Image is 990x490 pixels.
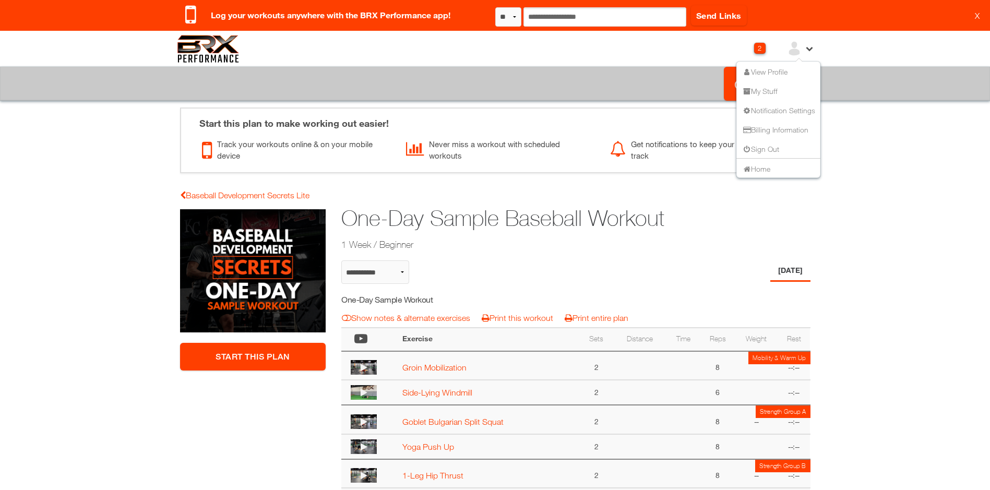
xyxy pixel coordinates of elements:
[755,460,810,472] td: Strength Group B
[580,405,613,434] td: 2
[667,328,700,351] th: Time
[189,109,802,130] div: Start this plan to make working out easier!
[351,360,377,375] img: thumbnail.png
[756,405,810,418] td: Strength Group A
[202,136,390,162] div: Track your workouts online & on your mobile device
[406,136,594,162] div: Never miss a workout with scheduled workouts
[742,86,778,95] a: My Stuff
[580,459,613,488] td: 2
[482,313,553,322] a: Print this workout
[351,414,377,429] img: thumbnail.png
[700,459,735,488] td: 8
[742,125,808,134] a: Billing Information
[397,328,580,351] th: Exercise
[613,328,667,351] th: Distance
[735,405,777,434] td: --
[742,164,770,173] a: Home
[691,5,747,26] a: Send Links
[341,294,528,305] h5: One-Day Sample Workout
[351,468,377,483] img: thumbnail.png
[778,380,810,405] td: --:--
[754,43,766,54] div: 2
[180,209,326,332] img: One-Day Sample Baseball Workout
[402,363,467,372] a: Groin Mobilization
[341,203,730,234] h1: One-Day Sample Baseball Workout
[742,105,815,114] a: Notification Settings
[742,144,779,153] a: Sign Out
[700,380,735,405] td: 6
[351,439,377,454] img: thumbnail.png
[975,10,980,21] a: X
[402,388,472,397] a: Side-Lying Windmill
[580,434,613,459] td: 2
[402,442,454,451] a: Yoga Push Up
[778,459,810,488] td: --:--
[402,471,463,480] a: 1-Leg Hip Thrust
[735,459,777,488] td: --
[580,351,613,380] td: 2
[778,351,810,380] td: --:--
[177,35,240,63] img: 6f7da32581c89ca25d665dc3aae533e4f14fe3ef_original.svg
[180,190,309,200] a: Baseball Development Secrets Lite
[402,417,504,426] a: Goblet Bulgarian Split Squat
[778,434,810,459] td: --:--
[580,380,613,405] td: 2
[351,385,377,400] img: thumbnail.png
[770,260,810,282] li: Day 1
[786,41,802,56] img: ex-default-user.svg
[778,328,810,351] th: Rest
[724,67,813,101] a: Log Workout
[610,136,798,162] div: Get notifications to keep your workouts on track
[778,405,810,434] td: --:--
[700,351,735,380] td: 8
[341,238,730,251] h2: 1 Week / Beginner
[565,313,628,322] a: Print entire plan
[180,343,326,371] a: Start This Plan
[735,328,777,351] th: Weight
[580,328,613,351] th: Sets
[742,67,788,76] a: View Profile
[700,434,735,459] td: 8
[342,313,470,322] a: Show notes & alternate exercises
[700,405,735,434] td: 8
[748,352,810,364] td: Mobility & Warm Up
[700,328,735,351] th: Reps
